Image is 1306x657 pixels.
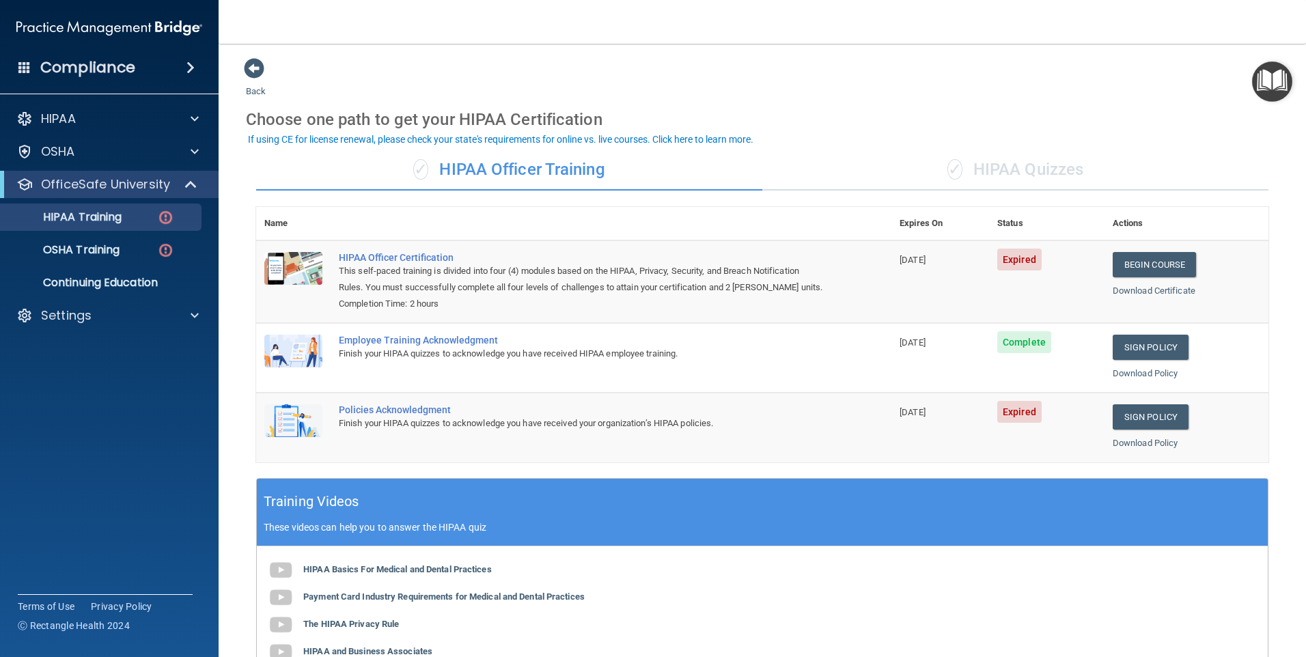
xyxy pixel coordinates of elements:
[1113,252,1196,277] a: Begin Course
[339,415,823,432] div: Finish your HIPAA quizzes to acknowledge you have received your organization’s HIPAA policies.
[947,159,962,180] span: ✓
[1252,61,1292,102] button: Open Resource Center
[16,14,202,42] img: PMB logo
[1113,285,1195,296] a: Download Certificate
[256,150,762,191] div: HIPAA Officer Training
[762,150,1268,191] div: HIPAA Quizzes
[246,70,266,96] a: Back
[339,263,823,296] div: This self-paced training is divided into four (4) modules based on the HIPAA, Privacy, Security, ...
[248,135,753,144] div: If using CE for license renewal, please check your state's requirements for online vs. live cours...
[989,207,1104,240] th: Status
[900,337,926,348] span: [DATE]
[9,276,195,290] p: Continuing Education
[246,100,1279,139] div: Choose one path to get your HIPAA Certification
[339,404,823,415] div: Policies Acknowledgment
[40,58,135,77] h4: Compliance
[1104,207,1268,240] th: Actions
[303,564,492,574] b: HIPAA Basics For Medical and Dental Practices
[900,407,926,417] span: [DATE]
[267,557,294,584] img: gray_youtube_icon.38fcd6cc.png
[303,591,585,602] b: Payment Card Industry Requirements for Medical and Dental Practices
[41,307,92,324] p: Settings
[16,143,199,160] a: OSHA
[264,522,1261,533] p: These videos can help you to answer the HIPAA quiz
[267,584,294,611] img: gray_youtube_icon.38fcd6cc.png
[9,243,120,257] p: OSHA Training
[900,255,926,265] span: [DATE]
[16,111,199,127] a: HIPAA
[256,207,331,240] th: Name
[16,307,199,324] a: Settings
[339,346,823,362] div: Finish your HIPAA quizzes to acknowledge you have received HIPAA employee training.
[1113,335,1189,360] a: Sign Policy
[339,296,823,312] div: Completion Time: 2 hours
[1113,368,1178,378] a: Download Policy
[41,176,170,193] p: OfficeSafe University
[1113,404,1189,430] a: Sign Policy
[413,159,428,180] span: ✓
[303,646,432,656] b: HIPAA and Business Associates
[246,132,755,146] button: If using CE for license renewal, please check your state's requirements for online vs. live cours...
[18,619,130,632] span: Ⓒ Rectangle Health 2024
[157,242,174,259] img: danger-circle.6113f641.png
[91,600,152,613] a: Privacy Policy
[16,176,198,193] a: OfficeSafe University
[267,611,294,639] img: gray_youtube_icon.38fcd6cc.png
[339,252,823,263] a: HIPAA Officer Certification
[339,335,823,346] div: Employee Training Acknowledgment
[891,207,989,240] th: Expires On
[9,210,122,224] p: HIPAA Training
[303,619,399,629] b: The HIPAA Privacy Rule
[1113,438,1178,448] a: Download Policy
[997,249,1042,270] span: Expired
[997,401,1042,423] span: Expired
[18,600,74,613] a: Terms of Use
[264,490,359,514] h5: Training Videos
[157,209,174,226] img: danger-circle.6113f641.png
[997,331,1051,353] span: Complete
[41,111,76,127] p: HIPAA
[41,143,75,160] p: OSHA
